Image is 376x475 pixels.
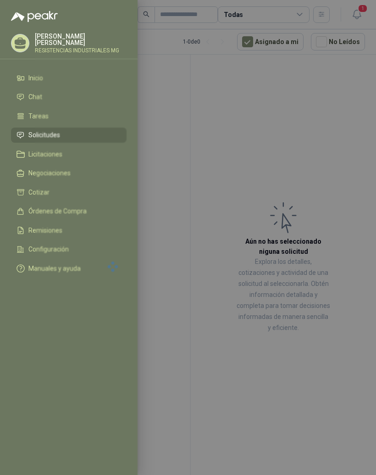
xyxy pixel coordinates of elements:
a: Inicio [11,70,127,86]
a: Manuales y ayuda [11,261,127,276]
a: Solicitudes [11,128,127,143]
a: Licitaciones [11,146,127,162]
span: Remisiones [28,227,62,234]
span: Tareas [28,112,49,120]
img: Logo peakr [11,11,58,22]
p: [PERSON_NAME] [PERSON_NAME] [35,33,127,46]
span: Manuales y ayuda [28,265,81,272]
a: Configuración [11,242,127,257]
span: Licitaciones [28,151,62,158]
a: Órdenes de Compra [11,204,127,219]
span: Chat [28,93,42,101]
span: Solicitudes [28,131,60,139]
a: Cotizar [11,184,127,200]
span: Configuración [28,246,69,253]
p: RESISTENCIAS INDUSTRIALES MG [35,48,127,53]
a: Negociaciones [11,166,127,181]
a: Chat [11,89,127,105]
a: Remisiones [11,223,127,238]
a: Tareas [11,108,127,124]
span: Cotizar [28,189,50,196]
span: Negociaciones [28,169,71,177]
span: Inicio [28,74,43,82]
span: Órdenes de Compra [28,207,87,215]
